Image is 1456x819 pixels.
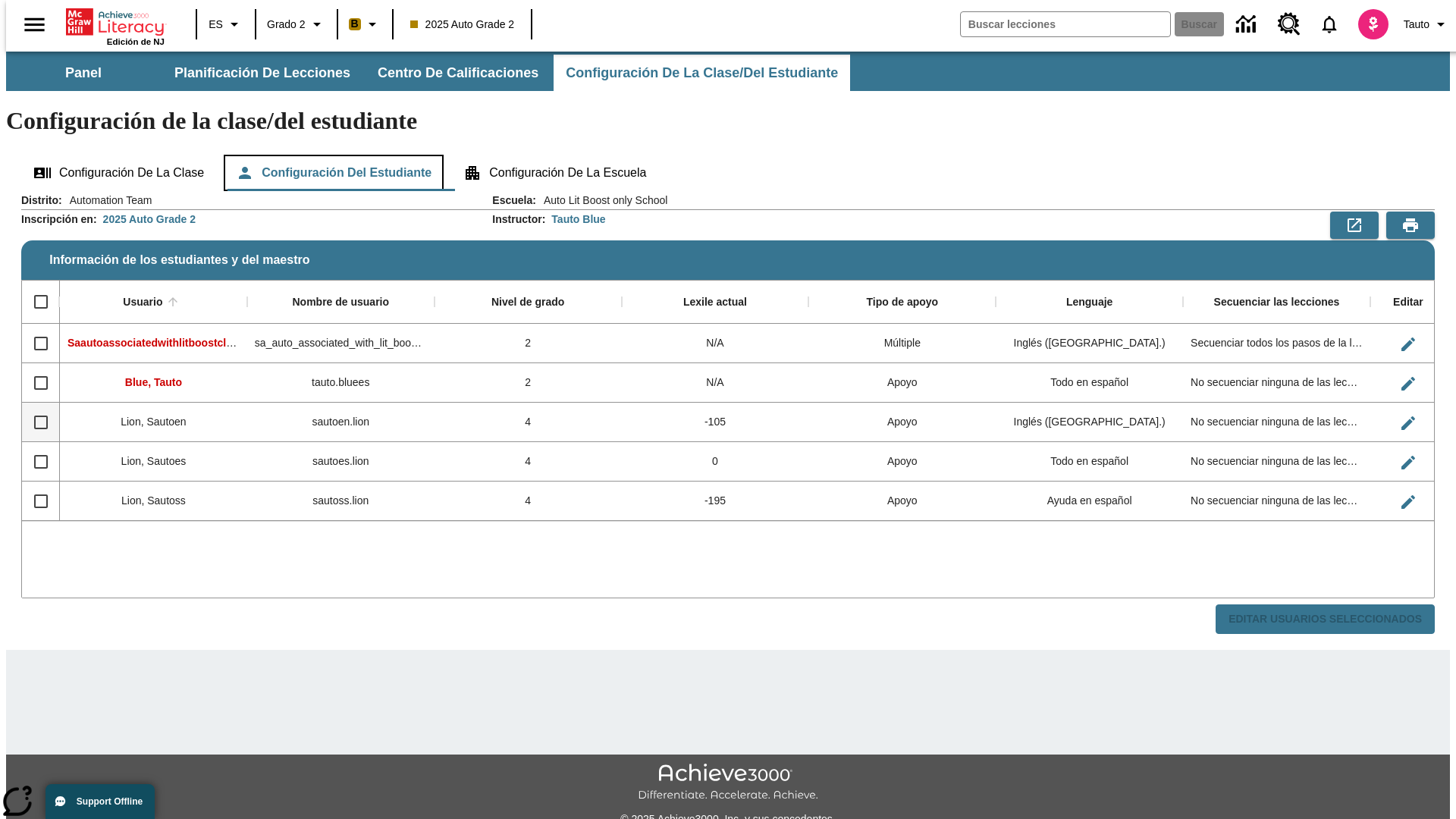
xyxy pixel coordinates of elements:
button: Support Offline [45,784,155,819]
h2: Inscripción en : [21,213,97,226]
div: tauto.bluees [247,363,435,403]
a: Notificaciones [1310,5,1349,44]
button: Planificación de lecciones [162,55,362,91]
div: 0 [622,442,809,482]
span: Edición de NJ [107,37,165,46]
button: Lenguaje: ES, Selecciona un idioma [202,11,250,38]
div: Configuración de la clase/del estudiante [21,155,1435,191]
div: 4 [435,442,622,482]
div: 2 [435,363,622,403]
div: Subbarra de navegación [6,52,1450,91]
div: Lenguaje [1066,296,1112,309]
div: Nombre de usuario [292,296,389,309]
div: sautoss.lion [247,482,435,521]
img: Achieve3000 Differentiate Accelerate Achieve [638,764,818,802]
h2: Escuela : [492,194,536,207]
div: sautoen.lion [247,403,435,442]
div: Todo en español [996,442,1183,482]
button: Exportar a CSV [1330,212,1379,239]
button: Abrir el menú lateral [12,2,57,47]
button: Editar Usuario [1393,408,1423,438]
div: Apoyo [808,363,996,403]
button: Escoja un nuevo avatar [1349,5,1398,44]
div: N/A [622,363,809,403]
div: 4 [435,403,622,442]
div: Editar [1393,296,1423,309]
div: Inglés (EE. UU.) [996,403,1183,442]
div: Inglés (EE. UU.) [996,324,1183,363]
div: Apoyo [808,403,996,442]
div: No secuenciar ninguna de las lecciones [1183,403,1370,442]
div: No secuenciar ninguna de las lecciones [1183,482,1370,521]
div: sa_auto_associated_with_lit_boost_classes [247,324,435,363]
input: Buscar campo [961,12,1170,36]
button: Grado: Grado 2, Elige un grado [261,11,332,38]
span: Lion, Sautoen [121,416,186,428]
h2: Distrito : [21,194,62,207]
div: Lexile actual [683,296,747,309]
button: Boost El color de la clase es anaranjado claro. Cambiar el color de la clase. [343,11,388,38]
div: Tauto Blue [551,212,605,227]
div: Secuenciar todos los pasos de la lección [1183,324,1370,363]
span: Lion, Sautoss [121,494,186,507]
button: Editar Usuario [1393,329,1423,359]
div: -105 [622,403,809,442]
button: Configuración de la escuela [451,155,658,191]
div: 2 [435,324,622,363]
span: ES [209,17,223,33]
button: Configuración del estudiante [224,155,444,191]
div: Portada [66,5,165,46]
span: Support Offline [77,796,143,807]
div: Información de los estudiantes y del maestro [21,193,1435,635]
a: Centro de recursos, Se abrirá en una pestaña nueva. [1269,4,1310,45]
div: Ayuda en español [996,482,1183,521]
button: Panel [8,55,159,91]
button: Centro de calificaciones [366,55,551,91]
h2: Instructor : [492,213,545,226]
div: 2025 Auto Grade 2 [103,212,196,227]
h1: Configuración de la clase/del estudiante [6,107,1450,135]
button: Configuración de la clase [21,155,216,191]
a: Centro de información [1227,4,1269,45]
span: 2025 Auto Grade 2 [410,17,515,33]
div: N/A [622,324,809,363]
div: Apoyo [808,442,996,482]
button: Editar Usuario [1393,447,1423,478]
span: Información de los estudiantes y del maestro [49,253,309,267]
span: Automation Team [62,193,152,208]
div: Secuenciar las lecciones [1214,296,1340,309]
div: Tipo de apoyo [866,296,938,309]
div: Múltiple [808,324,996,363]
div: -195 [622,482,809,521]
button: Editar Usuario [1393,369,1423,399]
div: sautoes.lion [247,442,435,482]
span: Grado 2 [267,17,306,33]
div: Apoyo [808,482,996,521]
button: Perfil/Configuración [1398,11,1456,38]
div: Usuario [123,296,162,309]
a: Portada [66,7,165,37]
button: Vista previa de impresión [1386,212,1435,239]
img: avatar image [1358,9,1389,39]
div: No secuenciar ninguna de las lecciones [1183,363,1370,403]
div: No secuenciar ninguna de las lecciones [1183,442,1370,482]
span: Saautoassociatedwithlitboostcl, Saautoassociatedwithlitboostcl [67,337,391,349]
span: B [351,14,359,33]
span: Auto Lit Boost only School [536,193,667,208]
div: Subbarra de navegación [6,55,852,91]
span: Blue, Tauto [125,376,182,388]
button: Configuración de la clase/del estudiante [554,55,850,91]
div: Todo en español [996,363,1183,403]
span: Lion, Sautoes [121,455,187,467]
button: Editar Usuario [1393,487,1423,517]
div: Nivel de grado [491,296,564,309]
div: 4 [435,482,622,521]
span: Tauto [1404,17,1429,33]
